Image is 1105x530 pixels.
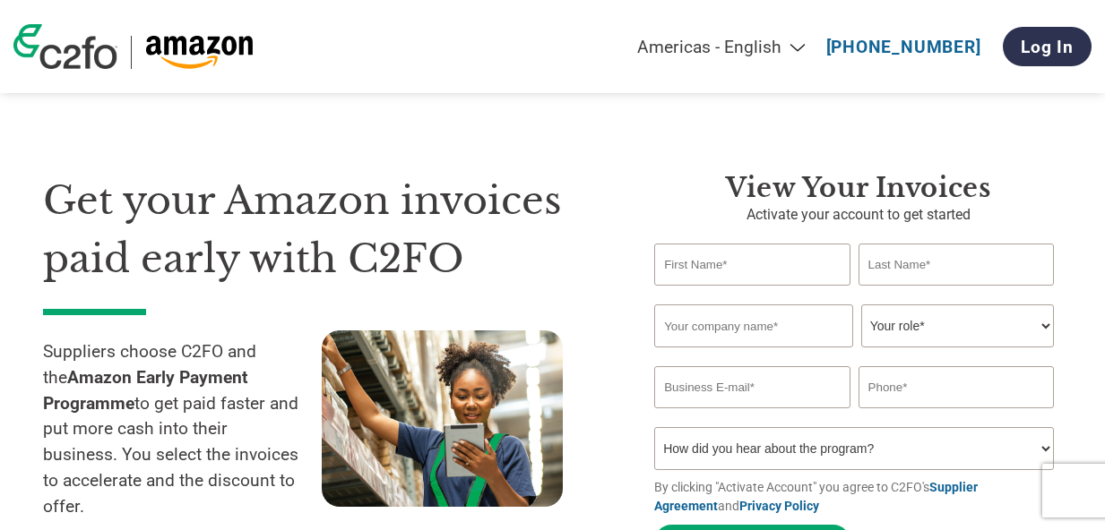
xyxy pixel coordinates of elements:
select: Title/Role [861,304,1054,347]
img: Amazon [145,36,254,69]
input: Your company name* [654,304,852,347]
img: c2fo logo [13,24,117,69]
input: Invalid Email format [654,366,850,408]
input: First Name* [654,244,850,286]
div: Invalid last name or last name is too long [859,287,1054,297]
h1: Get your Amazon invoices paid early with C2FO [43,172,600,287]
div: Invalid first name or first name is too long [654,287,850,297]
div: Inavlid Phone Number [859,410,1054,420]
p: Suppliers choose C2FO and the to get paid faster and put more cash into their business. You selec... [43,339,322,520]
a: Privacy Policy [739,499,819,513]
div: Invalid company name or company name is too long [654,349,1054,359]
p: Activate your account to get started [654,204,1062,226]
a: [PHONE_NUMBER] [826,37,981,57]
strong: Amazon Early Payment Programme [43,367,248,414]
a: Log In [1003,27,1092,66]
h3: View your invoices [654,172,1062,204]
div: Inavlid Email Address [654,410,850,420]
input: Phone* [859,366,1054,408]
img: supply chain worker [322,330,563,507]
p: By clicking "Activate Account" you agree to C2FO's and [654,478,1062,516]
input: Last Name* [859,244,1054,286]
